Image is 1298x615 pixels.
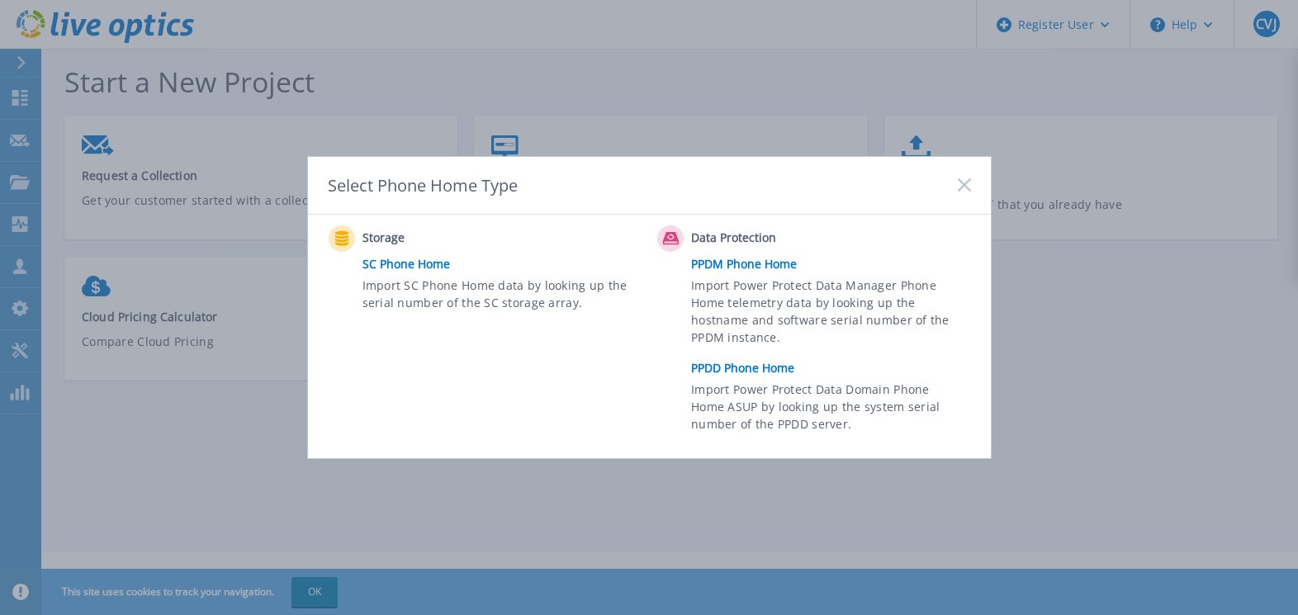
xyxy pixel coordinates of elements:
span: Import SC Phone Home data by looking up the serial number of the SC storage array. [362,277,637,315]
a: PPDM Phone Home [691,252,978,277]
span: Data Protection [691,229,855,248]
a: PPDD Phone Home [691,356,978,381]
span: Storage [362,229,527,248]
span: Import Power Protect Data Domain Phone Home ASUP by looking up the system serial number of the PP... [691,381,966,438]
div: Select Phone Home Type [328,174,519,196]
span: Import Power Protect Data Manager Phone Home telemetry data by looking up the hostname and softwa... [691,277,966,352]
a: SC Phone Home [362,252,650,277]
